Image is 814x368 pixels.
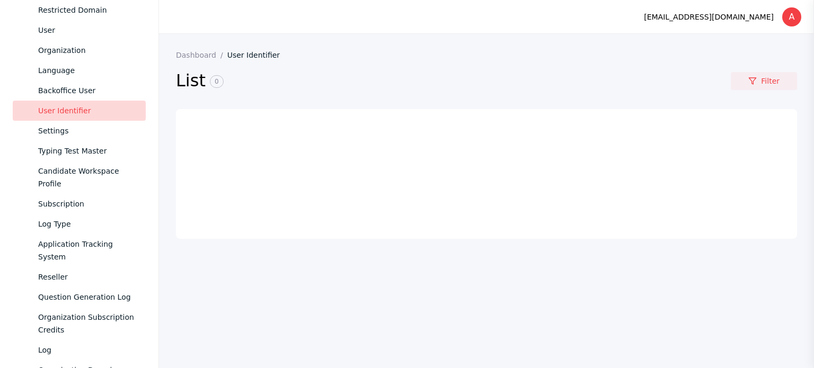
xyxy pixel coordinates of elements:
[13,267,146,287] a: Reseller
[13,161,146,194] a: Candidate Workspace Profile
[38,145,137,157] div: Typing Test Master
[13,20,146,40] a: User
[176,51,227,59] a: Dashboard
[38,218,137,230] div: Log Type
[38,198,137,210] div: Subscription
[38,4,137,16] div: Restricted Domain
[38,238,137,263] div: Application Tracking System
[13,80,146,101] a: Backoffice User
[38,291,137,303] div: Question Generation Log
[38,165,137,190] div: Candidate Workspace Profile
[227,51,288,59] a: User Identifier
[13,121,146,141] a: Settings
[38,311,137,336] div: Organization Subscription Credits
[13,340,146,360] a: Log
[782,7,801,26] div: A
[38,84,137,97] div: Backoffice User
[38,104,137,117] div: User Identifier
[13,141,146,161] a: Typing Test Master
[38,344,137,356] div: Log
[38,24,137,37] div: User
[13,101,146,121] a: User Identifier
[731,72,797,90] a: Filter
[13,40,146,60] a: Organization
[38,44,137,57] div: Organization
[13,287,146,307] a: Question Generation Log
[13,214,146,234] a: Log Type
[13,194,146,214] a: Subscription
[13,307,146,340] a: Organization Subscription Credits
[13,60,146,80] a: Language
[13,234,146,267] a: Application Tracking System
[38,124,137,137] div: Settings
[38,271,137,283] div: Reseller
[38,64,137,77] div: Language
[176,70,731,92] h2: List
[644,11,774,23] div: [EMAIL_ADDRESS][DOMAIN_NAME]
[210,75,224,88] span: 0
